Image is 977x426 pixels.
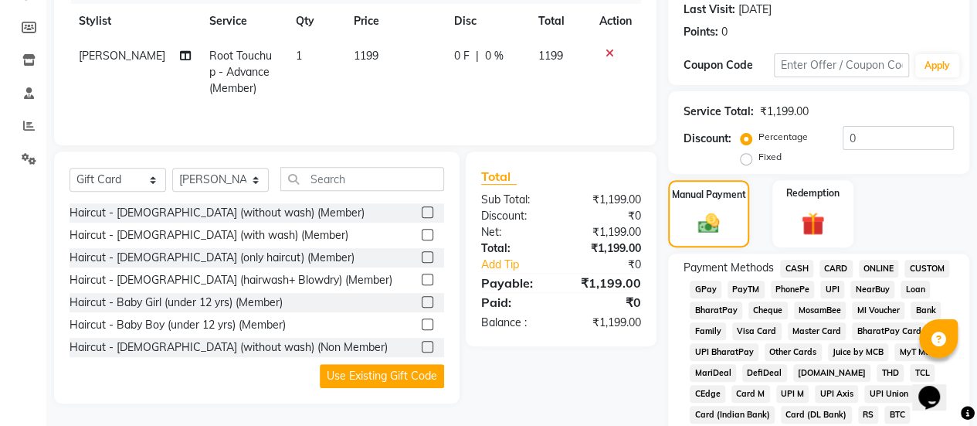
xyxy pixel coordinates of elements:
[528,4,590,39] th: Total
[70,295,283,311] div: Haircut - Baby Girl (under 12 yrs) (Member)
[70,317,286,333] div: Haircut - Baby Boy (under 12 yrs) (Member)
[561,315,653,331] div: ₹1,199.00
[70,4,200,39] th: Stylist
[877,364,904,382] span: THD
[209,49,272,95] span: Root Touchup - Advance (Member)
[859,260,899,278] span: ONLINE
[470,224,561,240] div: Net:
[915,54,959,77] button: Apply
[485,48,504,64] span: 0 %
[781,406,852,424] span: Card (DL Bank)
[470,208,561,224] div: Discount:
[561,224,653,240] div: ₹1,199.00
[538,49,562,63] span: 1199
[776,385,809,403] span: UPI M
[911,302,941,319] span: Bank
[470,274,561,292] div: Payable:
[684,131,731,147] div: Discount:
[828,343,889,361] span: Juice by MCB
[561,274,653,292] div: ₹1,199.00
[690,281,721,298] span: GPay
[721,24,728,40] div: 0
[70,227,348,244] div: Haircut - [DEMOGRAPHIC_DATA] (with wash) (Member)
[79,49,165,63] span: [PERSON_NAME]
[296,49,302,63] span: 1
[481,169,517,185] span: Total
[786,186,840,200] label: Redemption
[200,4,287,39] th: Service
[748,302,788,319] span: Cheque
[354,49,378,63] span: 1199
[672,188,746,202] label: Manual Payment
[864,385,913,403] span: UPI Union
[858,406,879,424] span: RS
[70,250,355,266] div: Haircut - [DEMOGRAPHIC_DATA] (only haircut) (Member)
[788,322,846,340] span: Master Card
[732,322,782,340] span: Visa Card
[561,192,653,208] div: ₹1,199.00
[758,130,808,144] label: Percentage
[850,281,894,298] span: NearBuy
[690,322,726,340] span: Family
[470,293,561,312] div: Paid:
[771,281,815,298] span: PhonePe
[820,281,844,298] span: UPI
[470,257,576,273] a: Add Tip
[690,343,758,361] span: UPI BharatPay
[904,260,949,278] span: CUSTOM
[690,385,725,403] span: CEdge
[901,281,930,298] span: Loan
[470,240,561,257] div: Total:
[344,4,445,39] th: Price
[561,293,653,312] div: ₹0
[476,48,479,64] span: |
[280,167,444,191] input: Search
[287,4,344,39] th: Qty
[684,57,774,73] div: Coupon Code
[794,302,846,319] span: MosamBee
[815,385,858,403] span: UPI Axis
[731,385,770,403] span: Card M
[320,364,444,388] button: Use Existing Gift Code
[738,2,772,18] div: [DATE]
[728,281,765,298] span: PayTM
[819,260,853,278] span: CARD
[774,53,909,77] input: Enter Offer / Coupon Code
[684,260,774,276] span: Payment Methods
[561,240,653,257] div: ₹1,199.00
[70,339,388,356] div: Haircut - [DEMOGRAPHIC_DATA] (without wash) (Non Member)
[70,205,365,221] div: Haircut - [DEMOGRAPHIC_DATA] (without wash) (Member)
[758,150,782,164] label: Fixed
[561,208,653,224] div: ₹0
[910,364,935,382] span: TCL
[470,315,561,331] div: Balance :
[765,343,822,361] span: Other Cards
[445,4,528,39] th: Disc
[470,192,561,208] div: Sub Total:
[590,4,641,39] th: Action
[884,406,910,424] span: BTC
[794,210,832,238] img: _gift.svg
[454,48,470,64] span: 0 F
[684,24,718,40] div: Points:
[684,104,754,120] div: Service Total:
[690,302,742,319] span: BharatPay
[793,364,871,382] span: [DOMAIN_NAME]
[576,257,653,273] div: ₹0
[690,364,736,382] span: MariDeal
[70,272,392,288] div: Haircut - [DEMOGRAPHIC_DATA] (hairwash+ Blowdry) (Member)
[894,343,948,361] span: MyT Money
[780,260,813,278] span: CASH
[691,211,727,236] img: _cash.svg
[912,364,962,411] iframe: chat widget
[852,322,926,340] span: BharatPay Card
[690,406,775,424] span: Card (Indian Bank)
[852,302,904,319] span: MI Voucher
[742,364,787,382] span: DefiDeal
[760,104,809,120] div: ₹1,199.00
[684,2,735,18] div: Last Visit:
